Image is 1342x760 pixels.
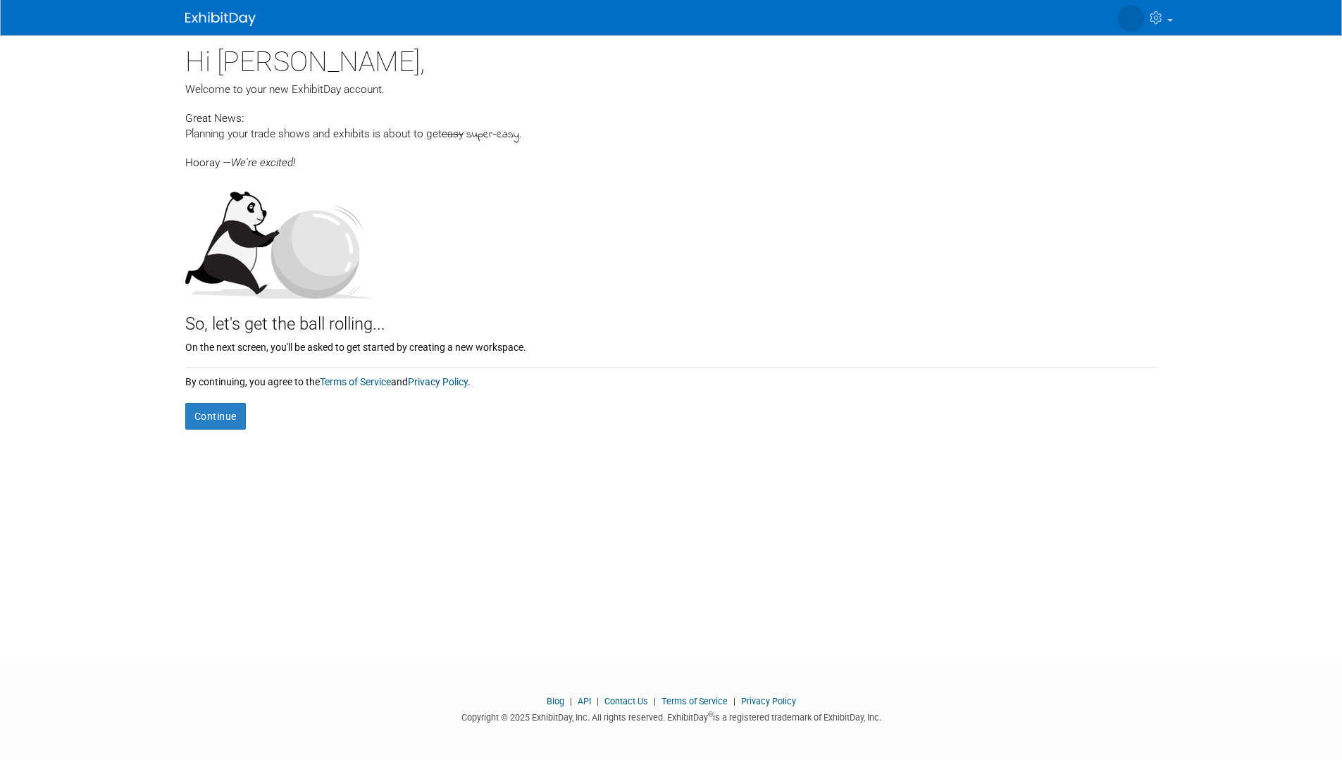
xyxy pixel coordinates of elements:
a: Terms of Service [661,696,728,706]
span: easy [442,127,464,140]
a: API [578,696,591,706]
div: Hooray — [185,143,1157,170]
a: Blog [547,696,564,706]
a: Privacy Policy [408,376,468,387]
a: Contact Us [604,696,648,706]
img: ExhibitDay [185,12,256,26]
div: So, let's get the ball rolling... [185,299,1157,337]
span: super-easy [466,127,519,143]
img: Dawn Lingley-Webster [1117,5,1144,32]
a: Privacy Policy [741,696,796,706]
div: Planning your trade shows and exhibits is about to get . [185,126,1157,143]
span: | [566,696,576,706]
img: Let's get the ball rolling [185,177,375,299]
button: Continue [185,403,246,430]
span: | [650,696,659,706]
div: By continuing, you agree to the and . [185,368,1157,389]
div: On the next screen, you'll be asked to get started by creating a new workspace. [185,337,1157,354]
span: | [593,696,602,706]
div: Welcome to your new ExhibitDay account. [185,82,1157,97]
a: Terms of Service [320,376,391,387]
span: | [730,696,739,706]
sup: ® [708,711,713,718]
div: Hi [PERSON_NAME], [185,35,1157,82]
span: We're excited! [231,156,295,169]
div: Great News: [185,110,1157,126]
